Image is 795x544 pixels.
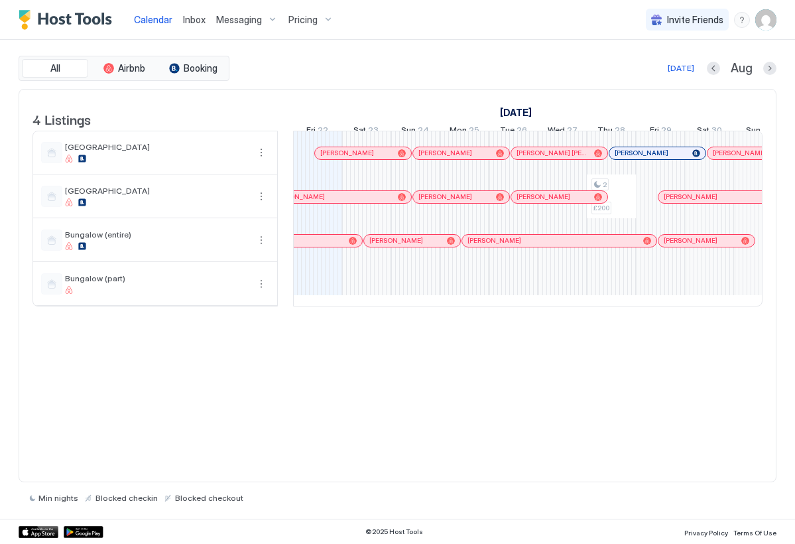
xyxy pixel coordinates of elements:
[365,527,423,536] span: © 2025 Host Tools
[134,13,172,27] a: Calendar
[160,59,226,78] button: Booking
[19,56,229,81] div: tab-group
[684,525,728,539] a: Privacy Policy
[95,493,158,503] span: Blocked checkin
[713,149,766,157] span: [PERSON_NAME]
[50,62,60,74] span: All
[353,125,366,139] span: Sat
[65,186,248,196] span: [GEOGRAPHIC_DATA]
[369,236,423,245] span: [PERSON_NAME]
[597,125,613,139] span: Thu
[253,232,269,248] button: More options
[667,14,723,26] span: Invite Friends
[418,149,472,157] span: [PERSON_NAME]
[38,493,78,503] span: Min nights
[711,125,722,139] span: 30
[497,103,535,122] a: August 7, 2025
[134,14,172,25] span: Calendar
[118,62,145,74] span: Airbnb
[615,125,625,139] span: 28
[253,276,269,292] div: menu
[318,125,328,139] span: 22
[398,122,432,141] a: August 24, 2025
[734,12,750,28] div: menu
[517,125,527,139] span: 26
[650,125,659,139] span: Fri
[91,59,157,78] button: Airbnb
[32,109,91,129] span: 4 Listings
[733,525,776,539] a: Terms Of Use
[517,149,589,157] span: [PERSON_NAME] [PERSON_NAME]
[731,61,753,76] span: Aug
[288,14,318,26] span: Pricing
[418,125,429,139] span: 24
[401,125,416,139] span: Sun
[446,122,483,141] a: August 25, 2025
[567,125,578,139] span: 27
[65,230,248,239] span: Bungalow (entire)
[755,9,776,31] div: User profile
[450,125,467,139] span: Mon
[666,60,696,76] button: [DATE]
[418,192,472,201] span: [PERSON_NAME]
[743,122,774,141] a: August 31, 2025
[184,62,217,74] span: Booking
[368,125,379,139] span: 23
[517,192,570,201] span: [PERSON_NAME]
[694,122,725,141] a: August 30, 2025
[746,125,761,139] span: Sun
[64,526,103,538] a: Google Play Store
[19,526,58,538] a: App Store
[594,122,629,141] a: August 28, 2025
[65,142,248,152] span: [GEOGRAPHIC_DATA]
[183,13,206,27] a: Inbox
[664,236,717,245] span: [PERSON_NAME]
[22,59,88,78] button: All
[593,204,609,212] span: £200
[183,14,206,25] span: Inbox
[544,122,581,141] a: August 27, 2025
[497,122,530,141] a: August 26, 2025
[668,62,694,74] div: [DATE]
[548,125,565,139] span: Wed
[763,62,776,75] button: Next month
[253,188,269,204] button: More options
[175,493,243,503] span: Blocked checkout
[65,273,248,283] span: Bungalow (part)
[707,62,720,75] button: Previous month
[733,529,776,537] span: Terms Of Use
[216,14,262,26] span: Messaging
[350,122,382,141] a: August 23, 2025
[253,276,269,292] button: More options
[19,10,118,30] a: Host Tools Logo
[253,188,269,204] div: menu
[500,125,515,139] span: Tue
[271,192,325,201] span: [PERSON_NAME]
[615,149,668,157] span: [PERSON_NAME]
[646,122,675,141] a: August 29, 2025
[664,192,717,201] span: [PERSON_NAME]
[253,232,269,248] div: menu
[684,529,728,537] span: Privacy Policy
[661,125,672,139] span: 29
[467,236,521,245] span: [PERSON_NAME]
[320,149,374,157] span: [PERSON_NAME]
[697,125,709,139] span: Sat
[253,145,269,161] div: menu
[253,145,269,161] button: More options
[306,125,316,139] span: Fri
[469,125,479,139] span: 25
[303,122,332,141] a: August 22, 2025
[603,180,607,189] span: 2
